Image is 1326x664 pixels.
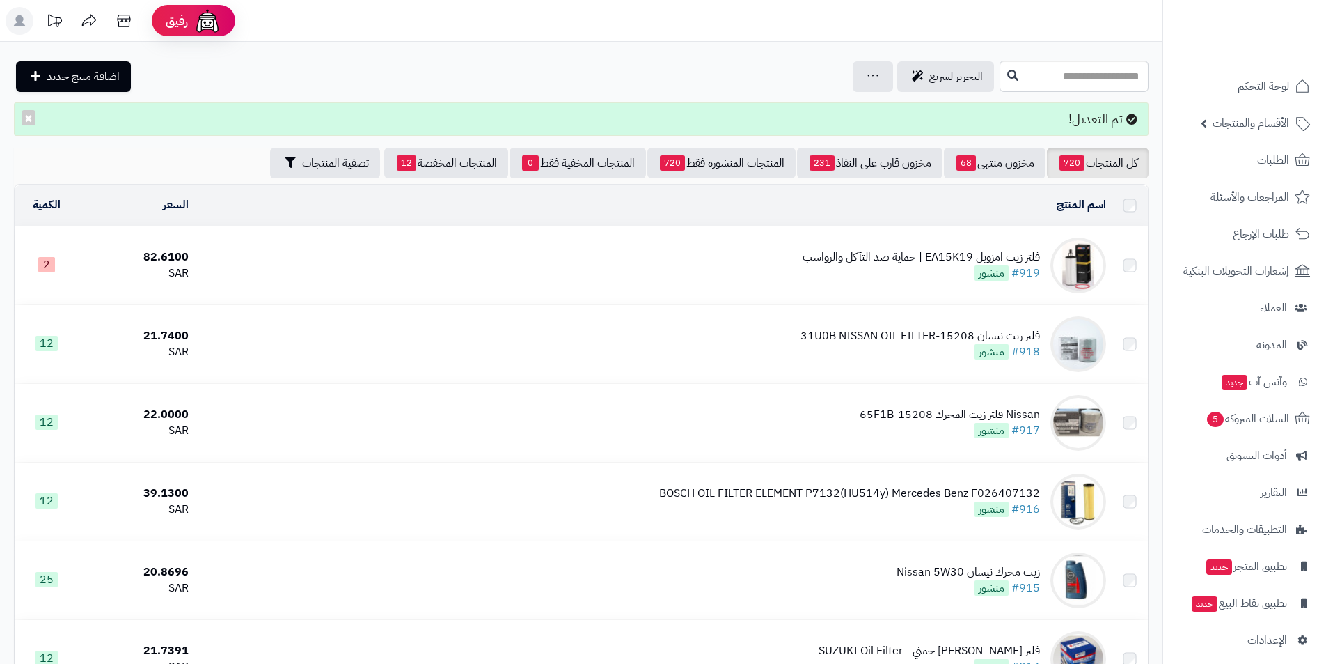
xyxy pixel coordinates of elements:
[1011,265,1040,281] a: #919
[1059,155,1084,171] span: 720
[270,148,380,178] button: تصفية المنتجات
[84,423,189,439] div: SAR
[84,643,189,659] div: 21.7391
[384,148,508,178] a: المنتجات المخفضة12
[1171,365,1318,399] a: وآتس آبجديد
[22,110,35,125] button: ×
[974,344,1009,360] span: منشور
[1257,150,1289,170] span: الطلبات
[1171,180,1318,214] a: المراجعات والأسئلة
[35,415,58,430] span: 12
[1011,343,1040,360] a: #918
[803,249,1040,265] div: فلتر زيت امزويل EA15K19 | حماية ضد التآكل والرواسب
[1050,238,1106,293] img: فلتر زيت امزويل EA15K19 | حماية ضد التآكل والرواسب
[1261,483,1287,502] span: التقارير
[974,265,1009,281] span: منشور
[1206,409,1289,428] span: السلات المتروكة
[1222,375,1247,390] span: جديد
[35,493,58,509] span: 12
[1256,335,1287,355] span: المدونة
[1050,553,1106,608] img: زيت محرك نيسان Nissan 5W30
[1206,559,1232,575] span: جديد
[1171,513,1318,546] a: التطبيقات والخدمات
[194,7,221,35] img: ai-face.png
[1050,316,1106,372] img: فلتر زيت نيسان 15208-31U0B NISSAN OIL FILTER
[1171,144,1318,177] a: الطلبات
[522,155,539,171] span: 0
[819,643,1040,659] div: فلتر [PERSON_NAME] جمني - SUZUKI Oil Filter
[1047,148,1149,178] a: كل المنتجات720
[810,155,835,171] span: 231
[974,423,1009,438] span: منشور
[1247,631,1287,650] span: الإعدادات
[1171,291,1318,325] a: العملاء
[1231,10,1313,40] img: logo-2.png
[1171,254,1318,288] a: إشعارات التحويلات البنكية
[1171,439,1318,472] a: أدوات التسويق
[974,580,1009,596] span: منشور
[1192,596,1217,612] span: جديد
[1011,580,1040,596] a: #915
[1213,114,1289,133] span: الأقسام والمنتجات
[1238,77,1289,96] span: لوحة التحكم
[800,328,1040,344] div: فلتر زيت نيسان 15208-31U0B NISSAN OIL FILTER
[1171,587,1318,620] a: تطبيق نقاط البيعجديد
[1210,187,1289,207] span: المراجعات والأسئلة
[659,486,1040,502] div: BOSCH OIL FILTER ELEMENT P7132(HU514y) Mercedes Benz F026407132
[84,502,189,518] div: SAR
[647,148,796,178] a: المنتجات المنشورة فقط720
[1171,550,1318,583] a: تطبيق المتجرجديد
[84,265,189,281] div: SAR
[944,148,1045,178] a: مخزون منتهي68
[84,564,189,580] div: 20.8696
[1171,624,1318,657] a: الإعدادات
[1171,402,1318,435] a: السلات المتروكة5
[1171,476,1318,509] a: التقارير
[660,155,685,171] span: 720
[797,148,942,178] a: مخزون قارب على النفاذ231
[897,564,1040,580] div: زيت محرك نيسان Nissan 5W30
[1226,446,1287,465] span: أدوات التسويق
[33,196,61,213] a: الكمية
[1057,196,1106,213] a: اسم المنتج
[1171,70,1318,103] a: لوحة التحكم
[16,61,131,92] a: اضافة منتج جديد
[37,7,72,38] a: تحديثات المنصة
[1220,372,1287,392] span: وآتس آب
[1183,261,1289,281] span: إشعارات التحويلات البنكية
[166,13,188,29] span: رفيق
[302,155,369,171] span: تصفية المنتجات
[1233,224,1289,244] span: طلبات الإرجاع
[84,328,189,344] div: 21.7400
[397,155,416,171] span: 12
[84,407,189,423] div: 22.0000
[84,344,189,360] div: SAR
[47,68,120,85] span: اضافة منتج جديد
[163,196,189,213] a: السعر
[1205,557,1287,576] span: تطبيق المتجر
[84,249,189,265] div: 82.6100
[1011,422,1040,439] a: #917
[1190,594,1287,613] span: تطبيق نقاط البيع
[929,68,983,85] span: التحرير لسريع
[1260,298,1287,318] span: العملاء
[510,148,646,178] a: المنتجات المخفية فقط0
[1050,395,1106,451] img: Nissan فلتر زيت المحرك 15208-65F1B
[84,580,189,596] div: SAR
[1202,520,1287,539] span: التطبيقات والخدمات
[14,102,1149,136] div: تم التعديل!
[1050,474,1106,530] img: BOSCH OIL FILTER ELEMENT P7132(HU514y) Mercedes Benz F026407132
[956,155,976,171] span: 68
[38,257,55,272] span: 2
[35,336,58,351] span: 12
[974,502,1009,517] span: منشور
[860,407,1040,423] div: Nissan فلتر زيت المحرك 15208-65F1B
[897,61,994,92] a: التحرير لسريع
[1206,412,1224,428] span: 5
[1171,217,1318,251] a: طلبات الإرجاع
[1011,501,1040,518] a: #916
[1171,328,1318,362] a: المدونة
[84,486,189,502] div: 39.1300
[35,572,58,587] span: 25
